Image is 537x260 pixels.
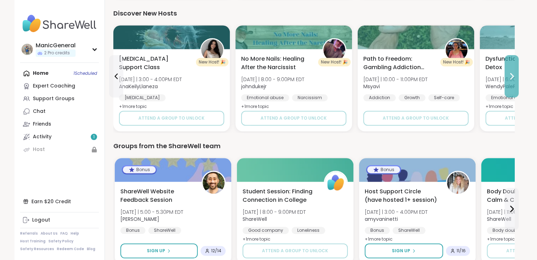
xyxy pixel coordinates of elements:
[33,146,45,153] div: Host
[20,105,99,118] a: Chat
[201,39,223,61] img: AnaKeilyLlaneza
[203,172,225,194] img: brett
[243,216,267,223] b: ShareWell
[32,217,50,224] div: Logout
[318,58,351,66] div: New Host! 🎉
[363,55,437,72] span: Path to Freedom: Gambling Addiction support group
[71,231,79,236] a: Help
[119,111,224,126] button: Attend a group to unlock
[392,248,410,254] span: Sign Up
[196,58,228,66] div: New Host! 🎉
[33,133,52,140] div: Activity
[365,243,443,258] button: Sign Up
[393,227,425,234] div: ShareWell
[363,111,469,126] button: Attend a group to unlock
[20,11,99,36] img: ShareWell Nav Logo
[241,111,346,126] button: Attend a group to unlock
[20,143,99,156] a: Host
[119,76,182,83] span: [DATE] | 3:00 - 4:00PM EDT
[33,108,46,115] div: Chat
[325,172,347,194] img: ShareWell
[241,76,304,83] span: [DATE] | 8:00 - 9:00PM EDT
[399,94,425,101] div: Growth
[57,247,84,252] a: Redeem Code
[120,243,198,258] button: Sign Up
[292,227,325,234] div: Loneliness
[363,83,380,90] b: Msyavi
[123,166,156,173] div: Bonus
[323,39,345,61] img: johndukejr
[365,227,390,234] div: Bonus
[487,227,530,234] div: Body doubling
[119,94,166,101] div: [MEDICAL_DATA]
[20,80,99,92] a: Expert Coaching
[44,50,70,56] span: 2 Pro credits
[446,39,467,61] img: Msyavi
[20,247,54,252] a: Safety Resources
[363,76,428,83] span: [DATE] | 10:00 - 11:00PM EDT
[428,94,460,101] div: Self-care
[20,92,99,105] a: Support Groups
[243,227,289,234] div: Good company
[262,248,328,254] span: Attend a group to unlock
[33,83,75,90] div: Expert Coaching
[365,187,438,204] span: Host Support Circle (have hosted 1+ session)
[87,247,95,252] a: Blog
[365,208,428,216] span: [DATE] | 3:00 - 4:00PM EDT
[367,166,400,173] div: Bonus
[261,115,327,121] span: Attend a group to unlock
[113,8,514,18] div: Discover New Hosts
[20,131,99,143] a: Activity1
[60,231,68,236] a: FAQ
[440,58,473,66] div: New Host! 🎉
[20,239,46,244] a: Host Training
[211,248,221,254] span: 12 / 14
[20,118,99,131] a: Friends
[292,94,328,101] div: Narcissism
[243,208,306,216] span: [DATE] | 8:00 - 9:00PM EDT
[120,208,183,216] span: [DATE] | 5:00 - 5:30PM EDT
[33,121,51,128] div: Friends
[36,42,76,49] div: ManicGeneral
[147,248,165,254] span: Sign Up
[20,231,38,236] a: Referrals
[365,216,398,223] b: amyvaninetti
[485,94,533,101] div: Emotional abuse
[457,248,466,254] span: 11 / 16
[113,141,514,151] div: Groups from the ShareWell team
[41,231,58,236] a: About Us
[20,195,99,208] div: Earn $20 Credit
[48,239,73,244] a: Safety Policy
[93,134,95,140] span: 1
[120,187,194,204] span: ShareWell Website Feedback Session
[363,94,396,101] div: Addiction
[20,214,99,226] a: Logout
[138,115,204,121] span: Attend a group to unlock
[120,227,145,234] div: Bonus
[447,172,469,194] img: amyvaninetti
[33,95,74,102] div: Support Groups
[120,216,159,223] b: [PERSON_NAME]
[243,243,348,258] button: Attend a group to unlock
[241,55,315,72] span: No More Nails: Healing After the Narcissist
[241,94,289,101] div: Emotional abuse
[241,83,267,90] b: johndukejr
[22,44,33,55] img: ManicGeneral
[243,187,316,204] span: Student Session: Finding Connection in College
[383,115,449,121] span: Attend a group to unlock
[148,227,181,234] div: ShareWell
[487,216,511,223] b: ShareWell
[119,83,158,90] b: AnaKeilyLlaneza
[119,55,192,72] span: [MEDICAL_DATA] Support Class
